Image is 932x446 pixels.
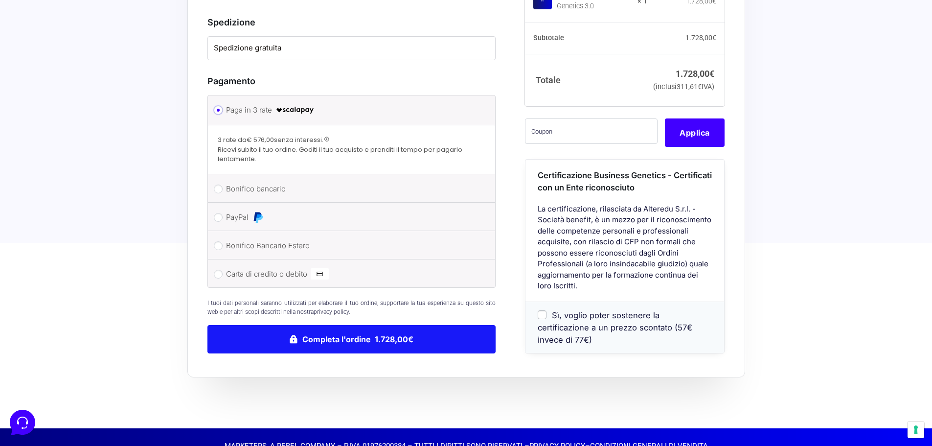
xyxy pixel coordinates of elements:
label: Carta di credito o debito [226,267,474,282]
a: Open Help Center [122,137,180,145]
label: PayPal [226,210,474,225]
p: Home [29,328,46,337]
span: Your Conversations [16,55,79,63]
input: Search for an Article... [22,158,160,168]
input: Sì, voglio poter sostenere la certificazione a un prezzo scontato (57€ invece di 77€) [538,311,546,320]
button: Applica [665,118,725,147]
button: Start a Conversation [16,98,180,117]
th: Totale [525,54,647,107]
label: Paga in 3 rate [226,103,474,117]
th: Subtotale [525,23,647,54]
button: Messages [68,314,128,337]
h2: Hello from Marketers 👋 [8,8,164,39]
h3: Pagamento [207,74,496,88]
bdi: 1.728,00 [676,69,714,79]
bdi: 1.728,00 [685,34,716,42]
label: Bonifico bancario [226,182,474,196]
p: I tuoi dati personali saranno utilizzati per elaborare il tuo ordine, supportare la tua esperienz... [207,299,496,316]
a: privacy policy [314,308,349,315]
p: Messages [84,328,112,337]
img: scalapay-logo-black.png [275,104,315,116]
small: (inclusi IVA) [653,83,714,91]
img: dark [31,70,51,90]
span: € [698,83,702,91]
span: Start a Conversation [70,104,137,112]
div: La certificazione, rilasciata da Alteredu S.r.l. - Società benefit, è un mezzo per il riconoscime... [525,204,724,302]
label: Bonifico Bancario Estero [226,238,474,253]
button: Home [8,314,68,337]
span: € [712,34,716,42]
img: dark [16,70,35,90]
iframe: Customerly Messenger Launcher [8,408,37,437]
button: Le tue preferenze relative al consenso per le tecnologie di tracciamento [908,422,924,438]
img: dark [47,70,67,90]
span: Certificazione Business Genetics - Certificati con un Ente riconosciuto [538,170,712,192]
img: PayPal [252,211,264,223]
span: Find an Answer [16,137,67,145]
p: Help [152,328,164,337]
input: Coupon [525,118,658,144]
span: € [709,69,714,79]
label: Spedizione gratuita [214,43,490,54]
img: Carta di credito o debito [311,268,329,280]
span: 311,61 [677,83,702,91]
button: Completa l'ordine 1.728,00€ [207,325,496,353]
button: Help [128,314,188,337]
span: Sì, voglio poter sostenere la certificazione a un prezzo scontato (57€ invece di 77€) [538,310,692,345]
h3: Spedizione [207,16,496,29]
